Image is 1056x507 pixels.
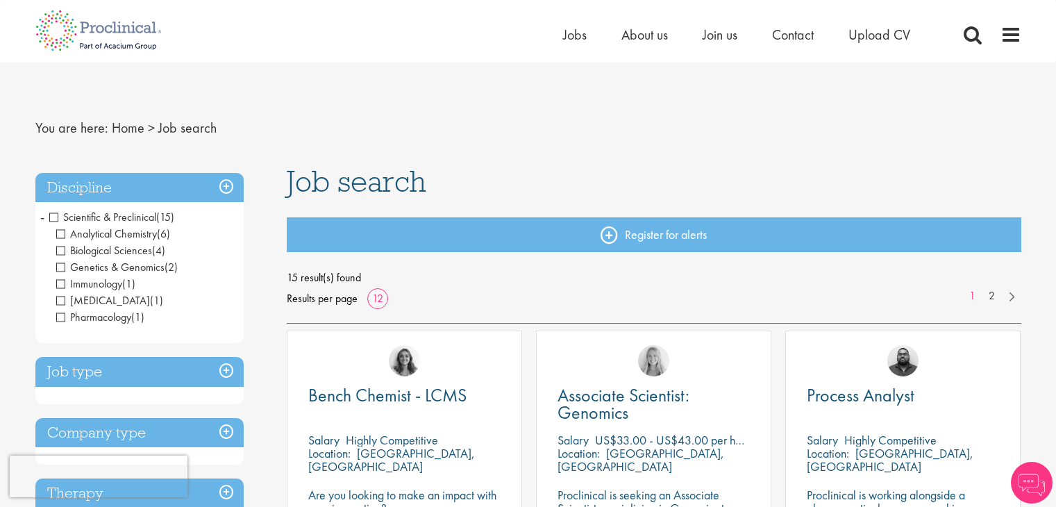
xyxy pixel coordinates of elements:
span: Job search [287,163,426,200]
a: Contact [772,26,814,44]
span: (4) [152,243,165,258]
span: Pharmacology [56,310,131,324]
a: Join us [703,26,737,44]
p: [GEOGRAPHIC_DATA], [GEOGRAPHIC_DATA] [558,445,724,474]
img: Shannon Briggs [638,345,669,376]
a: Associate Scientist: Genomics [558,387,750,422]
span: Biological Sciences [56,243,165,258]
h3: Discipline [35,173,244,203]
span: Process Analyst [807,383,914,407]
h3: Company type [35,418,244,448]
span: Location: [558,445,600,461]
span: > [148,119,155,137]
span: (15) [156,210,174,224]
img: Ashley Bennett [887,345,919,376]
h3: Job type [35,357,244,387]
a: 1 [962,288,982,304]
span: Biological Sciences [56,243,152,258]
img: Chatbot [1011,462,1053,504]
span: Genetics & Genomics [56,260,178,274]
p: Highly Competitive [844,432,937,448]
a: Process Analyst [807,387,999,404]
span: Salary [558,432,589,448]
span: You are here: [35,119,108,137]
span: Location: [807,445,849,461]
span: Scientific & Preclinical [49,210,156,224]
span: (6) [157,226,170,241]
span: Location: [308,445,351,461]
span: - [40,206,44,227]
span: [MEDICAL_DATA] [56,293,150,308]
a: Register for alerts [287,217,1021,252]
p: Highly Competitive [346,432,438,448]
span: Salary [807,432,838,448]
span: Immunology [56,276,135,291]
span: Genetics & Genomics [56,260,165,274]
span: Pharmacology [56,310,144,324]
span: (1) [122,276,135,291]
span: Immunology [56,276,122,291]
span: Associate Scientist: Genomics [558,383,689,424]
p: US$33.00 - US$43.00 per hour [595,432,751,448]
span: Analytical Chemistry [56,226,157,241]
span: Analytical Chemistry [56,226,170,241]
span: Job search [158,119,217,137]
span: Bench Chemist - LCMS [308,383,467,407]
span: Results per page [287,288,358,309]
a: Upload CV [848,26,910,44]
span: Laboratory Technician [56,293,163,308]
span: (1) [131,310,144,324]
span: (2) [165,260,178,274]
a: 12 [367,291,388,306]
span: Scientific & Preclinical [49,210,174,224]
a: 2 [982,288,1002,304]
a: Jobs [563,26,587,44]
p: [GEOGRAPHIC_DATA], [GEOGRAPHIC_DATA] [308,445,475,474]
a: About us [621,26,668,44]
a: breadcrumb link [112,119,144,137]
a: Bench Chemist - LCMS [308,387,501,404]
span: (1) [150,293,163,308]
span: 15 result(s) found [287,267,1021,288]
span: Salary [308,432,340,448]
iframe: reCAPTCHA [10,456,187,497]
img: Jackie Cerchio [389,345,420,376]
p: [GEOGRAPHIC_DATA], [GEOGRAPHIC_DATA] [807,445,973,474]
